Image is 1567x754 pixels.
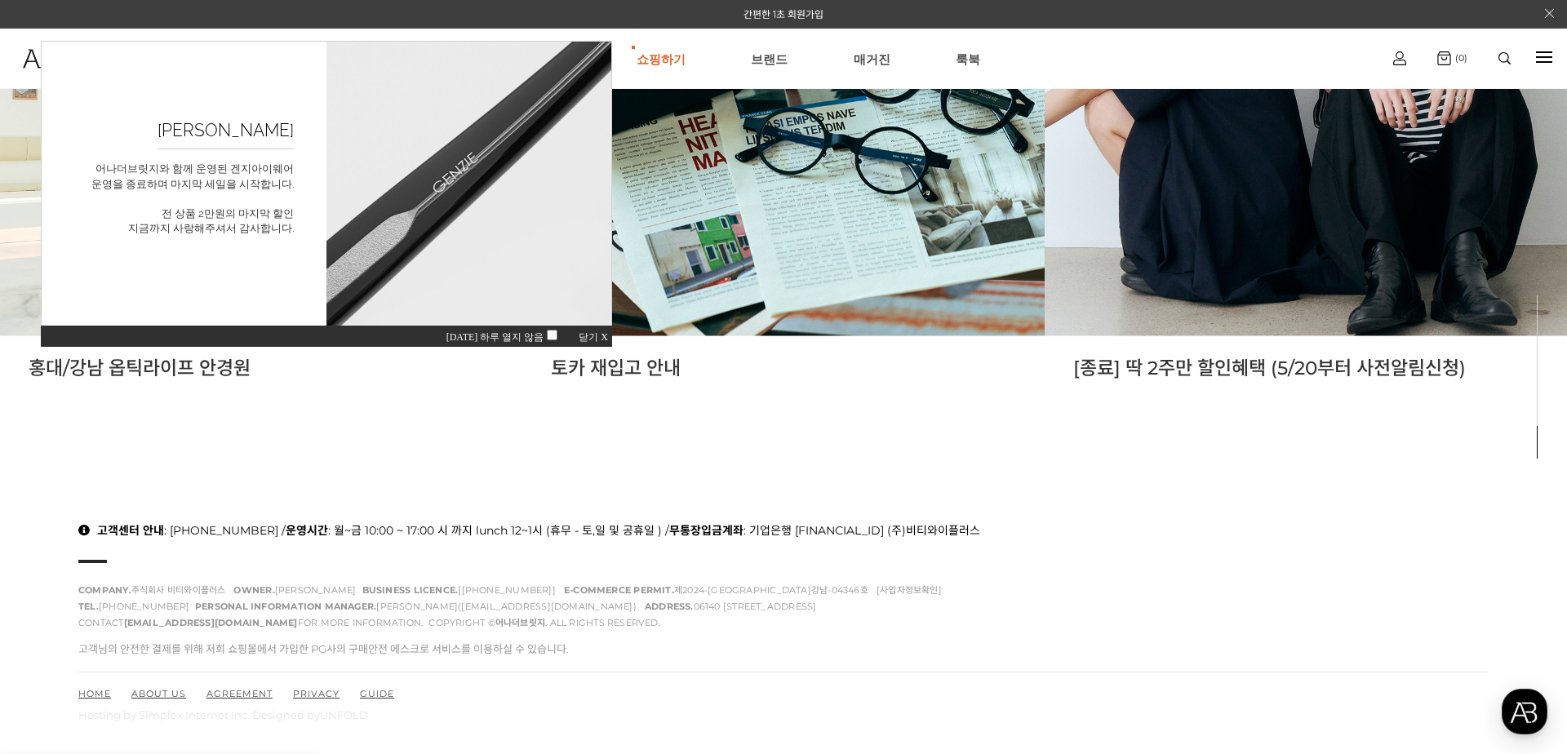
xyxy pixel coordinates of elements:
a: [PERSON_NAME]([EMAIL_ADDRESS][DOMAIN_NAME]) [376,601,636,612]
p: 토카 재입고 안내 [551,352,1016,379]
strong: OWNER. [233,584,274,596]
strong: 어나더브릿지 [495,617,545,628]
strong: ADDRESS. [645,601,694,612]
span: 제2024-[GEOGRAPHIC_DATA]강남-04346호 [564,584,874,596]
strong: 무통장입금계좌 [669,523,744,538]
p: [종료] 딱 2주만 할인혜택 (5/20부터 사전알림신청) [1073,352,1538,379]
a: UNFOLD [320,708,368,721]
a: [EMAIL_ADDRESS][DOMAIN_NAME] [124,617,298,628]
span: [DATE] 하루 열지 않음 [406,291,522,302]
span: [PERSON_NAME] [233,584,362,596]
img: cart [1437,51,1451,65]
a: 간편한 1초 회원가입 [744,8,823,20]
span: 대화 [149,543,169,556]
img: sample1 [286,1,570,286]
span: [PHONE_NUMBER] [78,601,195,612]
strong: E-COMMERCE PERMIT. [564,584,674,596]
a: 매거진 [854,29,890,88]
span: 닫기 X [538,291,567,302]
strong: COMPANY. [78,584,131,596]
a: 홈 [5,517,108,558]
img: logo [23,49,246,69]
a: 브랜드 [751,29,788,88]
a: GUIDE [360,688,394,699]
span: CONTACT FOR MORE INFORMATION. [78,617,428,628]
a: 룩북 [956,29,980,88]
strong: 운영시간 [286,523,328,538]
a: logo [8,49,243,109]
a: AGREEMENT [206,688,273,699]
p: 어나더브릿지와 함께 운영된 겐지아이웨어 운영을 종료하며 마지막 세일을 시작합니다. 전 상품 2만원의 마지막 할인 지금까지 사랑해주셔서 감사합니다. [51,113,253,129]
p: 홍대/강남 옵틱라이프 안경원 [29,352,494,379]
a: 대화 [108,517,211,558]
h2: [PERSON_NAME] [117,71,253,109]
a: [사업자정보확인] [877,584,942,596]
span: 주식회사 비티와이플러스 [78,584,231,596]
strong: BUSINESS LICENCE. [362,584,459,596]
a: HOME [78,688,111,699]
a: 쇼핑하기 [637,29,686,88]
span: 06140 [STREET_ADDRESS] [645,601,823,612]
p: 고객님의 안전한 결제를 위해 저희 쇼핑몰에서 가입한 PG사의 구매안전 에스크로 서비스를 이용하실 수 있습니다. [78,641,1489,656]
img: search [1498,52,1511,64]
a: ABOUT US [131,688,186,699]
strong: PERSONAL INFORMATION MANAGER. [195,601,376,612]
p: Hosting by Simplex Internet Inc. Designed by [78,708,1489,721]
a: 설정 [211,517,313,558]
a: (0) [1437,51,1467,65]
span: (0) [1451,52,1467,64]
strong: 고객센터 안내 [97,523,164,538]
strong: TEL. [78,601,99,612]
span: [[PHONE_NUMBER]] [362,584,562,596]
span: 홈 [51,542,61,555]
span: COPYRIGHT © . ALL RIGHTS RESERVED. [428,617,666,628]
a: PRIVACY [293,688,340,699]
p: : [PHONE_NUMBER] / : 월~금 10:00 ~ 17:00 시 까지 lunch 12~1시 (휴무 - 토,일 및 공휴일 ) / : 기업은행 [FINANCIAL_ID]... [78,521,1489,538]
img: cart [1393,51,1406,65]
span: 설정 [252,542,272,555]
